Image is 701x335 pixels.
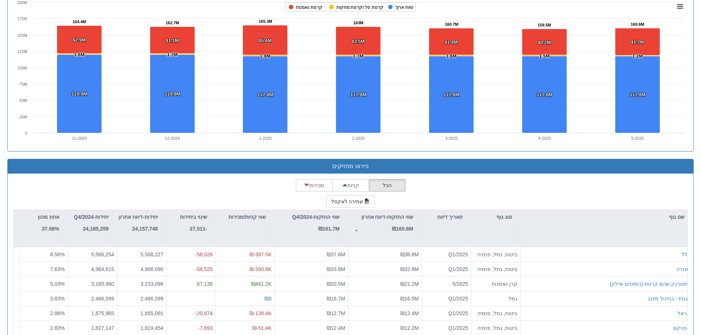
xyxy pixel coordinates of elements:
div: 2,466,599 [120,295,163,302]
div: Q1/2025 [425,251,468,258]
div: Q1/2025 [425,324,468,331]
div: 5.03 % [22,280,65,287]
span: ₪37.6M [327,252,345,257]
div: ביטוח, גמל, פנסיה [474,324,517,331]
text: 150M [17,33,27,38]
div: -58,525 [170,265,213,272]
tspan: קרנות נאמנות [296,5,322,10]
strong: 24,185,259 [83,226,109,232]
tspan: 1.7M [353,53,364,59]
tspan: 41.7M [631,39,644,45]
button: הכל [369,179,406,192]
text: 12-2024 [165,136,180,140]
p: אחוז מהון [38,213,59,221]
strong: ₪160.6M [392,226,413,232]
tspan: 163M [353,21,364,25]
text: 11-2024 [72,136,86,140]
strong: 24,157,748 [132,226,158,232]
div: 1,819,454 [120,324,163,331]
text: 200M [17,0,27,5]
tspan: 1.6M [74,52,85,57]
div: קרן נאמנות [474,280,517,287]
text: 4-2025 [538,136,551,140]
div: גמל [474,295,517,302]
button: קניות [332,179,369,192]
tspan: 45.6M [258,38,272,43]
text: 125M [17,49,27,54]
button: שמירה לאקסל [326,195,375,208]
div: 3.83 % [22,295,65,302]
div: 5,508,227 [120,251,163,258]
span: ₪16.7M [327,295,345,301]
text: 2-2025 [352,136,365,140]
div: 3,233,096 [120,280,163,287]
text: 100M [17,66,27,70]
div: 1,827,147 [71,324,114,331]
tspan: 117.8M [443,92,459,97]
h3: פירוט מחזיקים [13,163,688,170]
strong: 37.56% [42,226,59,232]
button: הפניקס [673,324,690,331]
tspan: טווח ארוך [395,5,413,10]
div: 7.63 % [22,265,65,272]
span: ₪16.5M [400,295,419,301]
text: 50M [20,98,27,103]
span: ₪12.4M [327,325,345,331]
tspan: 160.6M [631,22,644,26]
div: סוג גוף [466,210,515,224]
div: 5,566,254 [71,251,114,258]
tspan: 117.8M [350,92,366,97]
button: מכירות [296,179,333,192]
div: שווי קניות/מכירות [210,210,269,224]
p: יחידות-דיווח אחרון [118,213,158,221]
tspan: 164.4M [72,19,86,24]
tspan: 119.9M [71,91,87,97]
tspan: 1.6M [446,53,457,59]
p: יחידות-Q4/2024 [74,213,109,221]
text: 3-2025 [445,136,458,140]
tspan: 1.7M [167,52,178,57]
button: הראל [677,309,690,317]
div: שם גוף [515,210,687,224]
div: פסטרנק שהם קרנות (הוסטינג איילון) [610,280,690,287]
tspan: 40.2M [538,40,551,45]
div: 4,906,090 [120,265,163,272]
tspan: 117.8M [537,92,552,97]
div: 1,855,091 [120,309,163,317]
tspan: 119.9M [164,91,180,97]
p: שווי החזקות-Q4/2024 [292,213,340,221]
tspan: 165.3M [259,19,272,24]
div: ביטוח, גמל, פנסיה [474,251,517,258]
tspan: 117.8M [257,92,273,97]
strong: ₪161.7M [318,226,340,232]
div: 8.56 % [22,251,65,258]
div: ביטוח, גמל, פנסיה [474,309,517,317]
div: 67,136 [170,280,213,287]
div: 2.83 % [22,324,65,331]
tspan: קרנות סל וקרנות מחקות [336,5,383,10]
tspan: 42.9M [72,37,86,43]
div: 3,165,960 [71,280,114,287]
tspan: 162.7M [166,21,179,25]
p: שווי החזקות-דיווח אחרון [361,213,413,221]
text: 5-2025 [631,136,644,140]
div: 4,964,615 [71,265,114,272]
div: 5/2025 [425,280,468,287]
p: שינוי ביחידות [180,213,207,221]
text: 0 [25,131,27,135]
span: ₪-51.4K [252,325,272,331]
span: ₪-387.5K [249,252,272,257]
strong: -27,511 [190,226,208,232]
tspan: 1.5M [539,53,550,59]
button: מנורה [676,265,690,272]
span: ₪33.6M [327,266,345,272]
div: גננות - בניהול מיטב [648,295,690,302]
span: ₪20.5M [327,281,345,286]
text: 1-2025 [259,136,272,140]
div: Q1/2025 [425,265,468,272]
div: Q1/2025 [425,309,468,317]
div: 2,466,599 [71,295,114,302]
span: ₪-139.4K [249,310,272,316]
